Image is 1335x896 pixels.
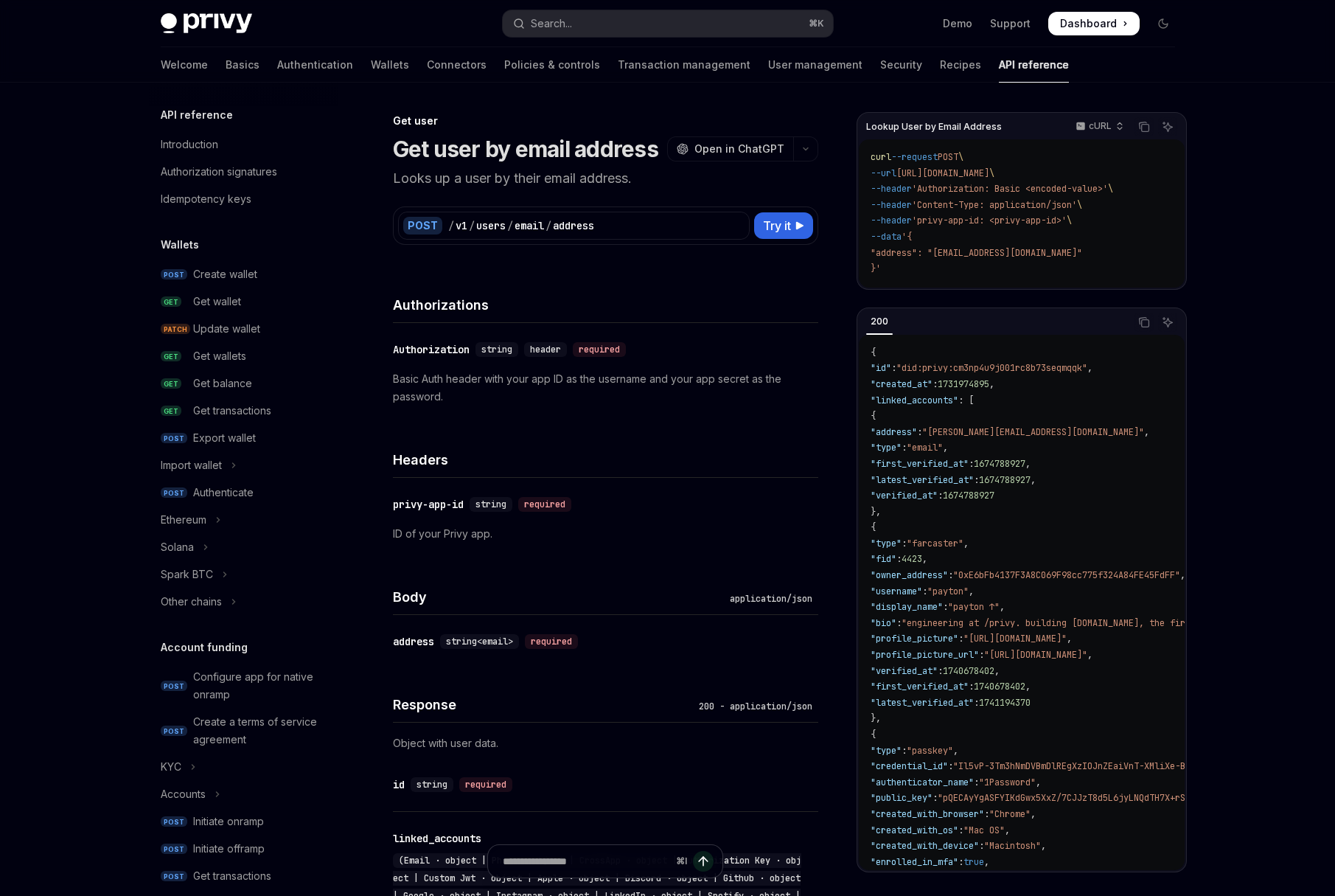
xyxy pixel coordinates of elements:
[871,410,876,422] span: {
[161,351,181,362] span: GET
[161,324,190,335] span: PATCH
[149,316,338,342] a: PATCHUpdate wallet
[507,218,513,233] div: /
[1158,117,1177,136] button: Ask AI
[912,199,1077,211] span: 'Content-Type: application/json'
[161,538,194,556] div: Solana
[871,729,876,740] span: {
[446,636,513,647] span: string<email>
[481,344,512,355] span: string
[891,362,896,374] span: :
[193,429,256,447] div: Export wallet
[149,452,338,479] button: Toggle Import wallet section
[149,836,338,862] a: POSTInitiate offramp
[161,13,252,34] img: dark logo
[149,754,338,780] button: Toggle KYC section
[525,634,578,649] div: required
[161,785,206,803] div: Accounts
[974,697,979,709] span: :
[871,442,902,454] span: "type"
[393,136,658,162] h1: Get user by email address
[393,734,818,752] p: Object with user data.
[871,586,922,597] span: "username"
[193,402,271,420] div: Get transactions
[871,856,958,868] span: "enrolled_in_mfa"
[940,47,981,83] a: Recipes
[948,569,953,581] span: :
[871,665,938,677] span: "verified_at"
[866,313,893,330] div: 200
[393,168,818,189] p: Looks up a user by their email address.
[277,47,353,83] a: Authentication
[1087,649,1092,661] span: ,
[161,269,187,280] span: POST
[871,760,948,772] span: "credential_id"
[161,406,181,417] span: GET
[969,458,974,470] span: :
[866,121,1002,133] span: Lookup User by Email Address
[907,442,943,454] span: "email"
[984,808,989,820] span: :
[989,808,1031,820] span: "Chrome"
[974,777,979,788] span: :
[896,617,902,629] span: :
[161,47,208,83] a: Welcome
[161,639,248,656] h5: Account funding
[456,218,467,233] div: v1
[161,487,187,499] span: POST
[161,816,187,827] span: POST
[1025,458,1031,470] span: ,
[871,777,974,788] span: "authenticator_name"
[943,442,948,454] span: ,
[530,344,561,355] span: header
[902,745,907,757] span: :
[953,760,1304,772] span: "Il5vP-3Tm3hNmDVBmDlREgXzIOJnZEaiVnT-XMliXe-BufP9GL1-d3qhozk9IkZwQ_"
[953,569,1180,581] span: "0xE6bFb4137F3A8C069F98cc775f324A84FE45FdFF"
[573,342,626,357] div: required
[871,474,974,486] span: "latest_verified_at"
[161,190,251,208] div: Idempotency keys
[693,699,818,714] div: 200 - application/json
[958,395,974,406] span: : [
[984,649,1087,661] span: "[URL][DOMAIN_NAME]"
[963,856,984,868] span: true
[667,136,793,162] button: Open in ChatGPT
[979,649,984,661] span: :
[989,167,994,179] span: \
[393,777,405,792] div: id
[393,634,434,649] div: address
[917,426,922,438] span: :
[1048,12,1140,35] a: Dashboard
[979,697,1031,709] span: 1741194370
[416,779,447,791] span: string
[1067,215,1072,226] span: \
[871,712,881,724] span: },
[149,781,338,808] button: Toggle Accounts section
[1067,633,1072,645] span: ,
[469,218,475,233] div: /
[193,867,271,885] div: Get transactions
[371,47,409,83] a: Wallets
[618,47,750,83] a: Transaction management
[912,215,1067,226] span: 'privy-app-id: <privy-app-id>'
[149,159,338,185] a: Authorization signatures
[943,16,972,31] a: Demo
[161,511,206,529] div: Ethereum
[161,456,222,474] div: Import wallet
[922,586,927,597] span: :
[969,586,974,597] span: ,
[871,199,912,211] span: --header
[871,697,974,709] span: "latest_verified_at"
[871,167,896,179] span: --url
[754,212,813,239] button: Try it
[724,591,818,606] div: application/json
[161,871,187,882] span: POST
[1087,362,1092,374] span: ,
[871,347,876,358] span: {
[393,450,818,470] h4: Headers
[393,497,464,512] div: privy-app-id
[938,378,989,390] span: 1731974895
[1036,777,1041,788] span: ,
[927,586,969,597] span: "payton"
[149,664,338,708] a: POSTConfigure app for native onramp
